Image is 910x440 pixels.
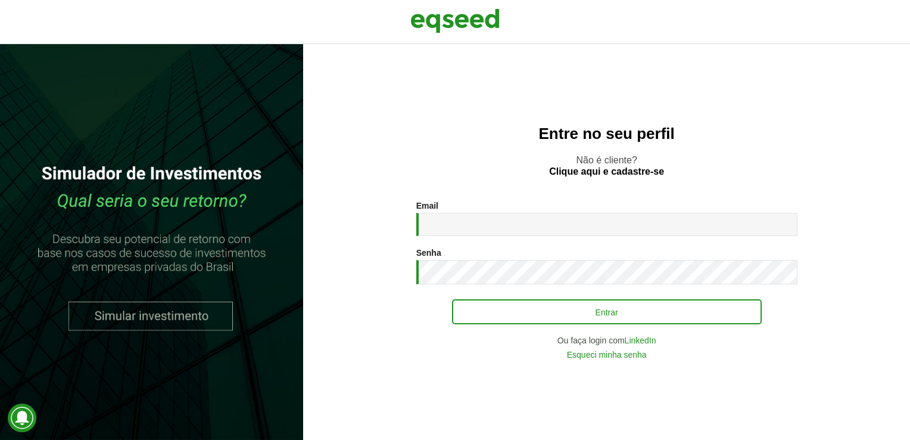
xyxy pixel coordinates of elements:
[416,249,441,257] label: Senha
[410,6,500,36] img: EqSeed Logo
[327,125,886,142] h2: Entre no seu perfil
[549,167,664,176] a: Clique aqui e cadastre-se
[567,351,647,359] a: Esqueci minha senha
[625,336,656,345] a: LinkedIn
[452,299,762,324] button: Entrar
[416,202,438,210] label: Email
[327,154,886,177] p: Não é cliente?
[416,336,797,345] div: Ou faça login com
